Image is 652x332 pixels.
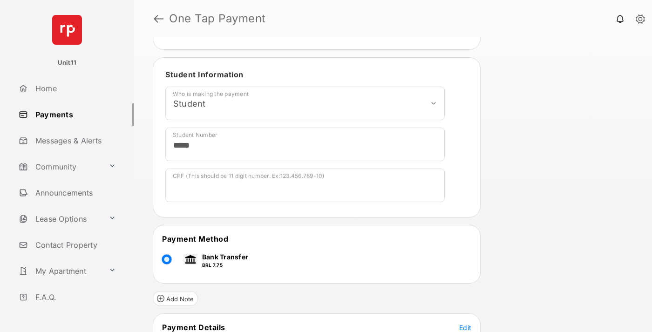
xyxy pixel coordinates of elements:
[165,70,244,79] span: Student Information
[153,291,198,306] button: Add Note
[15,77,134,100] a: Home
[183,254,197,264] img: bank.png
[459,324,471,332] span: Edit
[15,234,134,256] a: Contact Property
[15,208,105,230] a: Lease Options
[58,58,77,68] p: Unit11
[162,234,228,244] span: Payment Method
[15,129,134,152] a: Messages & Alerts
[15,286,134,308] a: F.A.Q.
[15,103,134,126] a: Payments
[52,15,82,45] img: svg+xml;base64,PHN2ZyB4bWxucz0iaHR0cDovL3d3dy53My5vcmcvMjAwMC9zdmciIHdpZHRoPSI2NCIgaGVpZ2h0PSI2NC...
[15,182,134,204] a: Announcements
[15,156,105,178] a: Community
[15,260,105,282] a: My Apartment
[459,323,471,332] button: Edit
[202,262,248,269] p: BRL 7.75
[202,252,248,262] p: Bank Transfer
[162,323,225,332] span: Payment Details
[169,13,266,24] strong: One Tap Payment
